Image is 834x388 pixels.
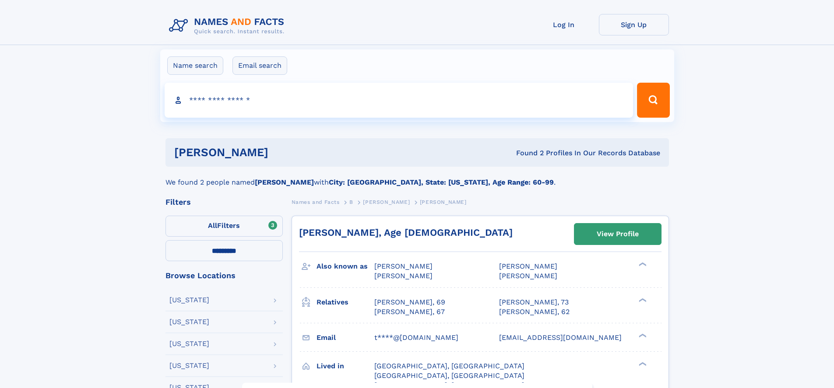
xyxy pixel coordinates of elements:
[169,362,209,369] div: [US_STATE]
[529,14,599,35] a: Log In
[499,297,569,307] a: [PERSON_NAME], 73
[637,361,647,367] div: ❯
[374,272,433,280] span: [PERSON_NAME]
[637,332,647,338] div: ❯
[363,196,410,207] a: [PERSON_NAME]
[165,83,633,118] input: search input
[169,318,209,325] div: [US_STATE]
[174,147,392,158] h1: [PERSON_NAME]
[392,148,660,158] div: Found 2 Profiles In Our Records Database
[637,262,647,267] div: ❯
[165,198,283,206] div: Filters
[499,307,570,317] a: [PERSON_NAME], 62
[637,297,647,303] div: ❯
[255,178,314,186] b: [PERSON_NAME]
[374,362,524,370] span: [GEOGRAPHIC_DATA], [GEOGRAPHIC_DATA]
[599,14,669,35] a: Sign Up
[165,216,283,237] label: Filters
[349,199,353,205] span: B
[317,359,374,374] h3: Lived in
[165,167,669,188] div: We found 2 people named with .
[165,272,283,280] div: Browse Locations
[374,371,524,380] span: [GEOGRAPHIC_DATA], [GEOGRAPHIC_DATA]
[574,224,661,245] a: View Profile
[317,259,374,274] h3: Also known as
[169,297,209,304] div: [US_STATE]
[232,56,287,75] label: Email search
[499,272,557,280] span: [PERSON_NAME]
[292,196,340,207] a: Names and Facts
[363,199,410,205] span: [PERSON_NAME]
[349,196,353,207] a: B
[374,262,433,270] span: [PERSON_NAME]
[329,178,554,186] b: City: [GEOGRAPHIC_DATA], State: [US_STATE], Age Range: 60-99
[165,14,292,38] img: Logo Names and Facts
[374,297,445,307] a: [PERSON_NAME], 69
[208,221,217,230] span: All
[169,340,209,347] div: [US_STATE]
[499,262,557,270] span: [PERSON_NAME]
[637,83,669,118] button: Search Button
[420,199,467,205] span: [PERSON_NAME]
[167,56,223,75] label: Name search
[299,227,513,238] a: [PERSON_NAME], Age [DEMOGRAPHIC_DATA]
[499,333,622,342] span: [EMAIL_ADDRESS][DOMAIN_NAME]
[597,224,639,244] div: View Profile
[317,330,374,345] h3: Email
[374,307,445,317] a: [PERSON_NAME], 67
[317,295,374,310] h3: Relatives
